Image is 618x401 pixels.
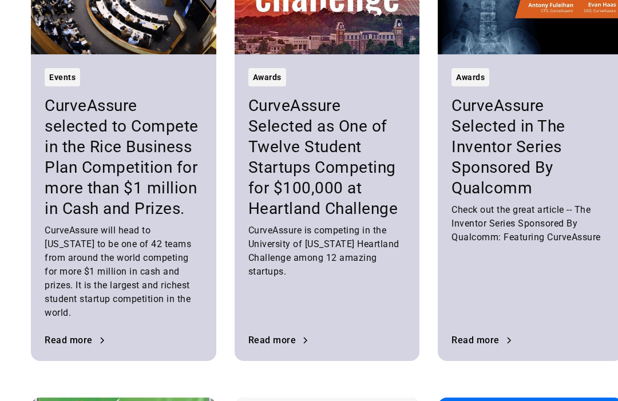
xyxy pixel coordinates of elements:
[253,70,282,84] div: Awards
[451,96,609,198] h3: CurveAssure Selected in The Inventor Series Sponsored By Qualcomm
[248,336,296,345] div: Read more
[248,224,406,279] div: CurveAssure is competing in the University of [US_STATE] Heartland Challenge among 12 amazing sta...
[45,96,203,219] h3: CurveAssure selected to Compete in the Rice Business Plan Competition for more than $1 million in...
[451,336,500,345] div: Read more
[45,224,203,320] div: CurveAssure will head to [US_STATE] to be one of 42 teams from around the world competing for mor...
[45,336,93,345] div: Read more
[456,70,485,84] div: Awards
[451,203,609,244] div: Check out the great article -- The Inventor Series Sponsored By Qualcomm: Featuring CurveAssure
[49,70,76,84] div: Events
[248,96,406,219] h3: CurveAssure Selected as One of Twelve Student Startups Competing for $100,000 at Heartland Challenge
